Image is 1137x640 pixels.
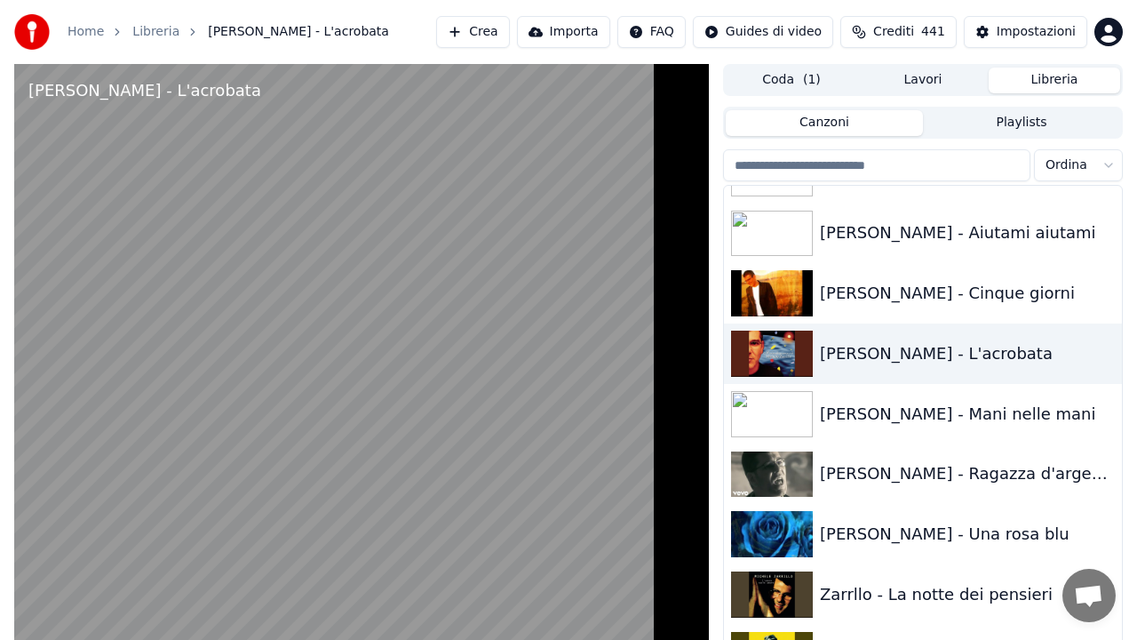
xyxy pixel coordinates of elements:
[820,582,1115,607] div: Zarrllo - La notte dei pensieri
[1046,156,1087,174] span: Ordina
[820,522,1115,547] div: [PERSON_NAME] - Una rosa blu
[997,23,1076,41] div: Impostazioni
[436,16,509,48] button: Crea
[28,78,261,103] div: [PERSON_NAME] - L'acrobata
[726,68,857,93] button: Coda
[820,220,1115,245] div: [PERSON_NAME] - Aiutami aiutami
[820,461,1115,486] div: [PERSON_NAME] - Ragazza d'argento
[1062,569,1116,622] div: Aprire la chat
[693,16,833,48] button: Guides di video
[820,402,1115,427] div: [PERSON_NAME] - Mani nelle mani
[617,16,686,48] button: FAQ
[517,16,610,48] button: Importa
[921,23,945,41] span: 441
[964,16,1087,48] button: Impostazioni
[820,341,1115,366] div: [PERSON_NAME] - L'acrobata
[803,71,821,89] span: ( 1 )
[873,23,914,41] span: Crediti
[857,68,989,93] button: Lavori
[68,23,389,41] nav: breadcrumb
[208,23,389,41] span: [PERSON_NAME] - L'acrobata
[132,23,179,41] a: Libreria
[820,281,1115,306] div: [PERSON_NAME] - Cinque giorni
[840,16,957,48] button: Crediti441
[68,23,104,41] a: Home
[923,110,1120,136] button: Playlists
[14,14,50,50] img: youka
[726,110,923,136] button: Canzoni
[989,68,1120,93] button: Libreria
